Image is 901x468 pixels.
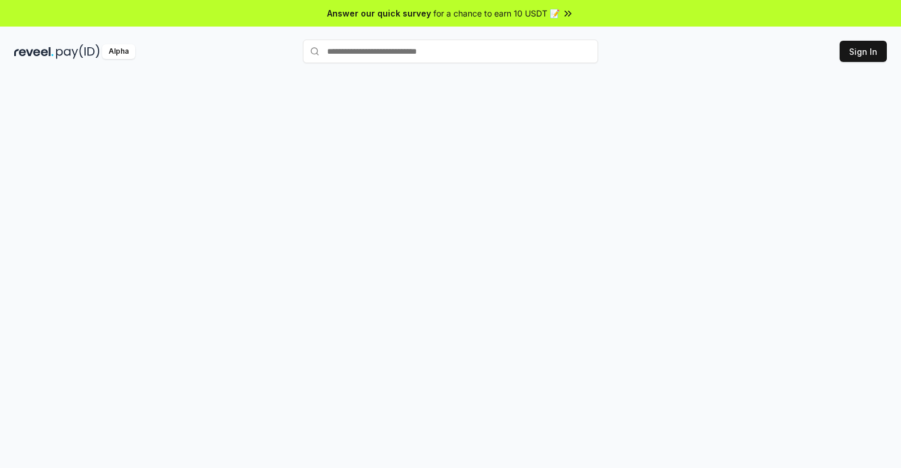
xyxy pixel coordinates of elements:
[433,7,560,19] span: for a chance to earn 10 USDT 📝
[14,44,54,59] img: reveel_dark
[327,7,431,19] span: Answer our quick survey
[840,41,887,62] button: Sign In
[56,44,100,59] img: pay_id
[102,44,135,59] div: Alpha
